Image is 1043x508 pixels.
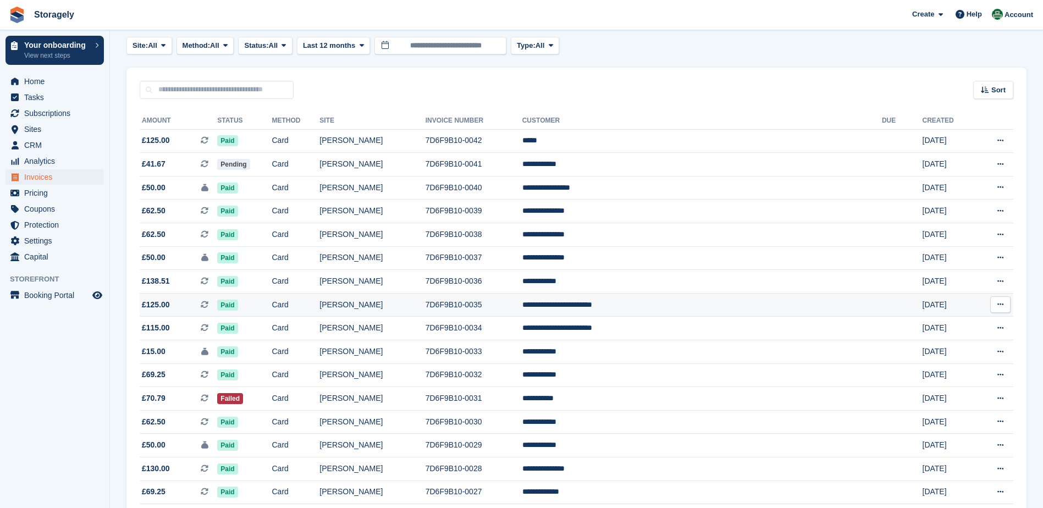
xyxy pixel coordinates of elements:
[217,393,243,404] span: Failed
[923,270,975,294] td: [DATE]
[217,463,238,474] span: Paid
[217,206,238,217] span: Paid
[923,176,975,200] td: [DATE]
[142,182,165,194] span: £50.00
[319,200,425,223] td: [PERSON_NAME]
[303,40,355,51] span: Last 12 months
[24,74,90,89] span: Home
[319,270,425,294] td: [PERSON_NAME]
[24,122,90,137] span: Sites
[319,340,425,364] td: [PERSON_NAME]
[272,340,319,364] td: Card
[91,289,104,302] a: Preview store
[426,340,522,364] td: 7D6F9B10-0033
[217,112,272,130] th: Status
[297,37,370,55] button: Last 12 months
[272,317,319,340] td: Card
[319,153,425,176] td: [PERSON_NAME]
[5,233,104,249] a: menu
[923,153,975,176] td: [DATE]
[426,363,522,387] td: 7D6F9B10-0032
[238,37,292,55] button: Status: All
[319,434,425,457] td: [PERSON_NAME]
[24,201,90,217] span: Coupons
[426,293,522,317] td: 7D6F9B10-0035
[272,153,319,176] td: Card
[217,252,238,263] span: Paid
[426,129,522,153] td: 7D6F9B10-0042
[426,153,522,176] td: 7D6F9B10-0041
[24,169,90,185] span: Invoices
[511,37,559,55] button: Type: All
[24,233,90,249] span: Settings
[269,40,278,51] span: All
[319,223,425,247] td: [PERSON_NAME]
[142,416,165,428] span: £62.50
[5,106,104,121] a: menu
[923,129,975,153] td: [DATE]
[24,137,90,153] span: CRM
[272,293,319,317] td: Card
[1005,9,1033,20] span: Account
[148,40,157,51] span: All
[272,223,319,247] td: Card
[923,410,975,434] td: [DATE]
[319,457,425,481] td: [PERSON_NAME]
[319,246,425,270] td: [PERSON_NAME]
[217,417,238,428] span: Paid
[272,481,319,504] td: Card
[142,135,170,146] span: £125.00
[319,293,425,317] td: [PERSON_NAME]
[24,217,90,233] span: Protection
[426,246,522,270] td: 7D6F9B10-0037
[319,481,425,504] td: [PERSON_NAME]
[5,122,104,137] a: menu
[272,387,319,411] td: Card
[140,112,217,130] th: Amount
[5,36,104,65] a: Your onboarding View next steps
[319,129,425,153] td: [PERSON_NAME]
[426,223,522,247] td: 7D6F9B10-0038
[882,112,923,130] th: Due
[319,363,425,387] td: [PERSON_NAME]
[319,410,425,434] td: [PERSON_NAME]
[24,106,90,121] span: Subscriptions
[923,340,975,364] td: [DATE]
[142,346,165,357] span: £15.00
[24,288,90,303] span: Booking Portal
[176,37,234,55] button: Method: All
[24,41,90,49] p: Your onboarding
[923,457,975,481] td: [DATE]
[217,135,238,146] span: Paid
[142,463,170,474] span: £130.00
[142,275,170,287] span: £138.51
[923,112,975,130] th: Created
[923,246,975,270] td: [DATE]
[912,9,934,20] span: Create
[272,129,319,153] td: Card
[244,40,268,51] span: Status:
[272,270,319,294] td: Card
[217,487,238,498] span: Paid
[319,387,425,411] td: [PERSON_NAME]
[923,481,975,504] td: [DATE]
[923,200,975,223] td: [DATE]
[142,393,165,404] span: £70.79
[183,40,211,51] span: Method:
[522,112,882,130] th: Customer
[217,300,238,311] span: Paid
[142,322,170,334] span: £115.00
[217,369,238,380] span: Paid
[24,185,90,201] span: Pricing
[142,158,165,170] span: £41.67
[426,112,522,130] th: Invoice Number
[319,317,425,340] td: [PERSON_NAME]
[10,274,109,285] span: Storefront
[5,249,104,264] a: menu
[426,387,522,411] td: 7D6F9B10-0031
[210,40,219,51] span: All
[217,229,238,240] span: Paid
[142,299,170,311] span: £125.00
[217,440,238,451] span: Paid
[126,37,172,55] button: Site: All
